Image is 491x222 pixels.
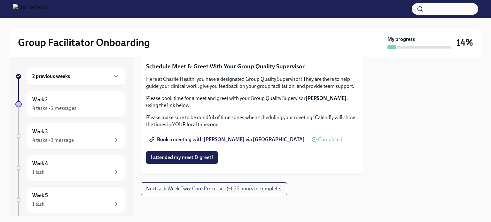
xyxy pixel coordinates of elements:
span: Next task : Week Two: Core Processes (~1.25 hours to complete) [146,186,282,192]
span: Book a meeting with [PERSON_NAME] via [GEOGRAPHIC_DATA] [151,136,305,143]
div: 1 task [32,169,44,176]
h6: Week 3 [32,128,48,135]
p: Please book time for a meet and greet with your Group Quality Supervisor , using the link below. [146,95,358,109]
span: I attended my meet & greet! [151,154,213,161]
a: Week 51 task [15,187,125,213]
img: CharlieHealth [13,4,48,14]
h6: Week 4 [32,160,48,167]
span: Completed [318,137,342,142]
button: I attended my meet & greet! [146,151,218,164]
h3: 14% [456,37,473,48]
h2: Group Facilitator Onboarding [18,36,150,49]
div: 4 tasks • 1 message [32,137,74,144]
p: Please make sure to be mindful of time zones when scheduling your meeting! Calendly will show the... [146,114,358,128]
strong: [PERSON_NAME] [306,95,347,101]
a: Week 41 task [15,155,125,181]
h6: Week 5 [32,192,48,199]
a: Book a meeting with [PERSON_NAME] via [GEOGRAPHIC_DATA] [146,133,309,146]
p: Here at Charlie Health, you have a designated Group Quality Supervisor! They are there to help gu... [146,76,358,90]
strong: My progress [387,36,415,43]
p: Schedule Meet & Greet With Your Group Quality Supervisor [146,62,358,71]
div: 2 previous weeks [27,67,125,86]
div: 4 tasks • 2 messages [32,105,76,112]
div: 1 task [32,201,44,208]
button: Next task:Week Two: Core Processes (~1.25 hours to complete) [141,182,287,195]
h6: Week 2 [32,96,48,103]
a: Week 34 tasks • 1 message [15,123,125,149]
h6: 2 previous weeks [32,73,70,80]
a: Week 24 tasks • 2 messages [15,91,125,118]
